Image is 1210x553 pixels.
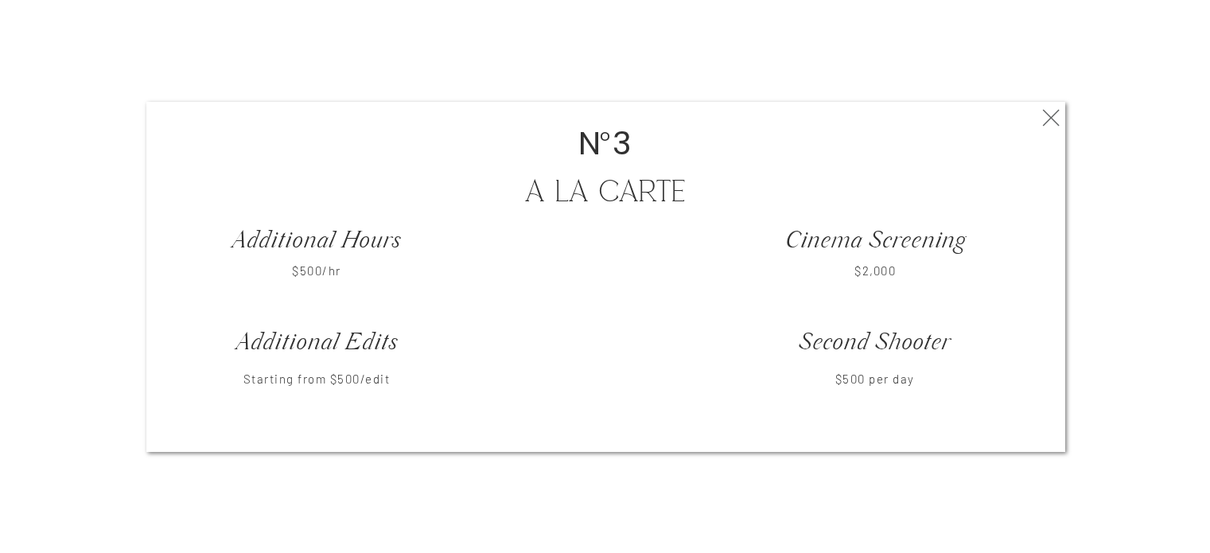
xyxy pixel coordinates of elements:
h3: Second Shooter [765,332,986,356]
a: View Collection 2 [516,494,695,518]
p: $500 per day [765,373,986,393]
p: $2,000 [784,265,967,285]
h3: Additional Hours [216,230,418,254]
h2: A La carte [511,177,701,213]
p: Starting from $500/edit [216,373,418,393]
h3: A La Carte [850,494,993,518]
h2: N [573,127,607,163]
p: $500/hr [216,265,418,285]
h3: View Collection 1 [195,494,387,518]
h3: Additional Edits [216,332,418,356]
p: o [600,127,614,147]
h2: 3 [605,127,639,163]
h3: Cinema Screening [784,230,967,254]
